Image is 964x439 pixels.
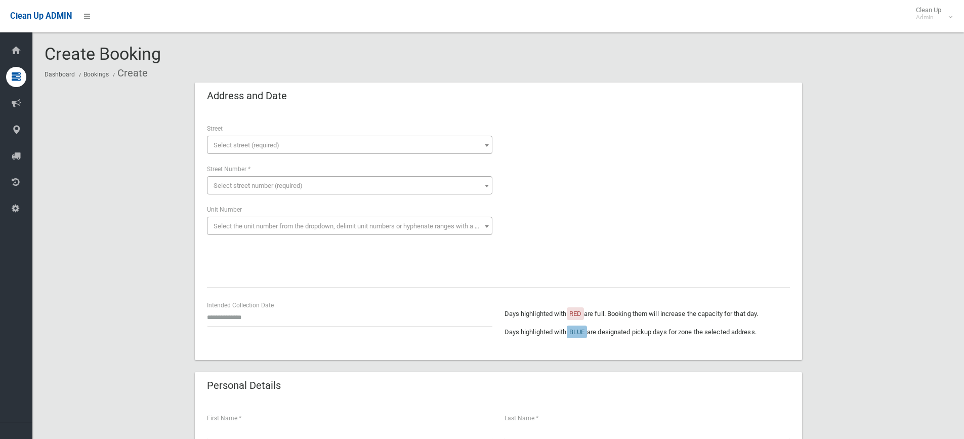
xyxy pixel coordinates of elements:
li: Create [110,64,148,83]
a: Dashboard [45,71,75,78]
header: Address and Date [195,86,299,106]
small: Admin [916,14,941,21]
span: RED [569,310,581,317]
span: BLUE [569,328,584,336]
span: Clean Up [911,6,951,21]
span: Create Booking [45,44,161,64]
span: Select street number (required) [214,182,303,189]
p: Days highlighted with are designated pickup days for zone the selected address. [505,326,790,338]
span: Select street (required) [214,141,279,149]
span: Clean Up ADMIN [10,11,72,21]
a: Bookings [83,71,109,78]
header: Personal Details [195,376,293,395]
span: Select the unit number from the dropdown, delimit unit numbers or hyphenate ranges with a comma [214,222,496,230]
p: Days highlighted with are full. Booking them will increase the capacity for that day. [505,308,790,320]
